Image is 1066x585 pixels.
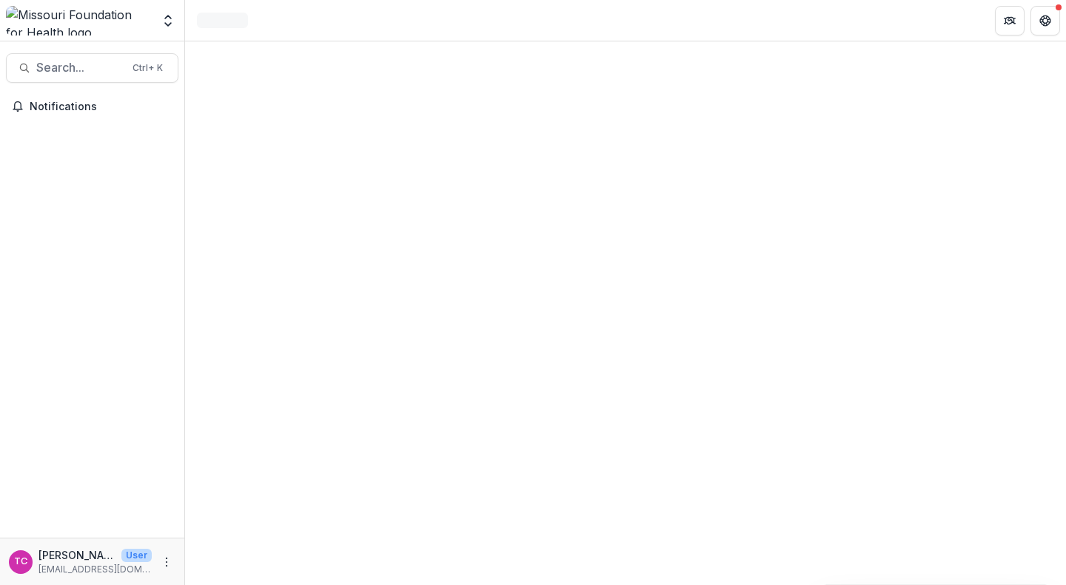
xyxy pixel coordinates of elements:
[6,6,152,35] img: Missouri Foundation for Health logo
[6,53,178,83] button: Search...
[1030,6,1060,35] button: Get Help
[30,101,172,113] span: Notifications
[158,6,178,35] button: Open entity switcher
[6,95,178,118] button: Notifications
[38,547,115,563] p: [PERSON_NAME]
[38,563,152,576] p: [EMAIL_ADDRESS][DOMAIN_NAME]
[158,553,175,571] button: More
[191,10,254,31] nav: breadcrumb
[130,60,166,76] div: Ctrl + K
[36,61,124,75] span: Search...
[121,549,152,562] p: User
[995,6,1025,35] button: Partners
[14,557,27,567] div: Tori Cope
